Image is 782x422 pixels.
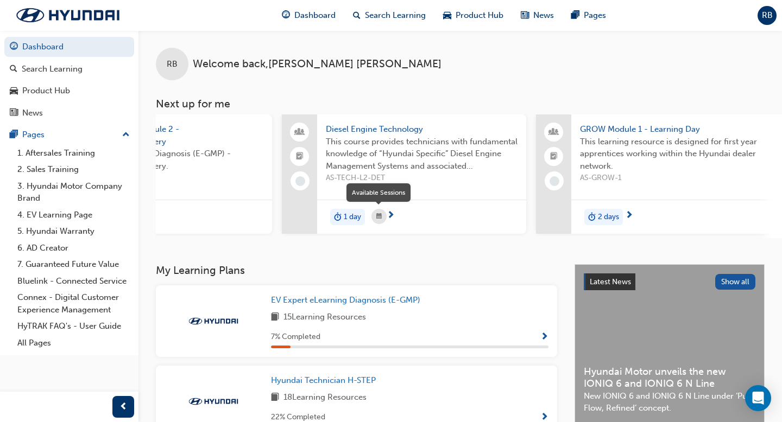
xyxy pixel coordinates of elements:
[584,273,755,291] a: Latest NewsShow all
[584,366,755,390] span: Hyundai Motor unveils the new IONIQ 6 and IONIQ 6 N Line
[22,63,83,75] div: Search Learning
[4,81,134,101] a: Product Hub
[352,188,405,197] div: Available Sessions
[571,9,579,22] span: pages-icon
[294,9,336,22] span: Dashboard
[295,176,305,186] span: learningRecordVerb_NONE-icon
[271,391,279,405] span: book-icon
[5,4,130,27] img: Trak
[536,114,780,234] a: GROW Module 1 - Learning DayThis learning resource is designed for first year apprentices working...
[13,161,134,178] a: 2. Sales Training
[4,125,134,145] button: Pages
[533,9,554,22] span: News
[353,9,361,22] span: search-icon
[13,223,134,240] a: 5. Hyundai Warranty
[282,9,290,22] span: guage-icon
[4,103,134,123] a: News
[588,210,596,224] span: duration-icon
[326,136,518,172] span: This course provides technicians with fundamental knowledge of “Hyundai Specific” Diesel Engine M...
[10,130,18,140] span: pages-icon
[598,211,619,223] span: 2 days
[13,178,134,207] a: 3. Hyundai Motor Company Brand
[184,396,243,407] img: Trak
[72,148,263,172] span: EV Expert e-Learning Diagnosis (E-GMP) - [MEDICAL_DATA] Battery.
[326,172,518,184] span: AS-TECH-L2-DET
[138,98,782,110] h3: Next up for me
[584,9,606,22] span: Pages
[167,58,178,71] span: RB
[758,6,777,25] button: RB
[13,289,134,318] a: Connex - Digital Customer Experience Management
[344,4,434,27] a: search-iconSearch Learning
[296,125,304,139] span: people-icon
[193,58,442,71] span: Welcome back , [PERSON_NAME] [PERSON_NAME]
[550,125,558,139] span: people-icon
[540,333,548,342] span: Show Progress
[156,264,557,277] h3: My Learning Plans
[762,9,773,22] span: RB
[283,391,367,405] span: 18 Learning Resources
[22,85,70,97] div: Product Hub
[13,318,134,335] a: HyTRAK FAQ's - User Guide
[271,374,380,387] a: Hyundai Technician H-STEP
[344,211,361,223] span: 1 day
[271,331,320,343] span: 7 % Completed
[119,400,128,414] span: prev-icon
[563,4,615,27] a: pages-iconPages
[4,35,134,125] button: DashboardSearch LearningProduct HubNews
[271,294,425,306] a: EV Expert eLearning Diagnosis (E-GMP)
[387,211,395,221] span: next-icon
[715,274,756,290] button: Show all
[22,107,43,119] div: News
[10,108,18,118] span: news-icon
[443,9,451,22] span: car-icon
[271,375,376,385] span: Hyundai Technician H-STEP
[72,123,263,148] span: E-GMP Diagnose Module 2 - [MEDICAL_DATA] Battery
[625,211,633,221] span: next-icon
[13,145,134,162] a: 1. Aftersales Training
[10,42,18,52] span: guage-icon
[580,172,772,184] span: AS-GROW-1
[4,37,134,57] a: Dashboard
[590,277,631,286] span: Latest News
[296,150,304,164] span: booktick-icon
[184,316,243,327] img: Trak
[13,240,134,257] a: 6. AD Creator
[271,295,420,305] span: EV Expert eLearning Diagnosis (E-GMP)
[13,207,134,223] a: 4. EV Learning Page
[273,4,344,27] a: guage-iconDashboard
[122,128,130,142] span: up-icon
[282,114,526,234] a: Diesel Engine TechnologyThis course provides technicians with fundamental knowledge of “Hyundai S...
[271,311,279,324] span: book-icon
[521,9,529,22] span: news-icon
[22,129,45,141] div: Pages
[512,4,563,27] a: news-iconNews
[72,172,263,184] span: EGMP-EVEXP-MOD2
[580,123,772,136] span: GROW Module 1 - Learning Day
[376,210,382,223] span: calendar-icon
[365,9,426,22] span: Search Learning
[434,4,512,27] a: car-iconProduct Hub
[326,123,518,136] span: Diesel Engine Technology
[550,150,558,164] span: booktick-icon
[540,330,548,344] button: Show Progress
[10,65,17,74] span: search-icon
[456,9,503,22] span: Product Hub
[584,390,755,414] span: New IONIQ 6 and IONIQ 6 N Line under ‘Pure Flow, Refined’ concept.
[4,59,134,79] a: Search Learning
[13,273,134,290] a: Bluelink - Connected Service
[13,335,134,351] a: All Pages
[580,136,772,172] span: This learning resource is designed for first year apprentices working within the Hyundai dealer n...
[550,176,559,186] span: learningRecordVerb_NONE-icon
[10,86,18,96] span: car-icon
[13,256,134,273] a: 7. Guaranteed Future Value
[334,210,342,224] span: duration-icon
[283,311,366,324] span: 15 Learning Resources
[745,385,771,411] div: Open Intercom Messenger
